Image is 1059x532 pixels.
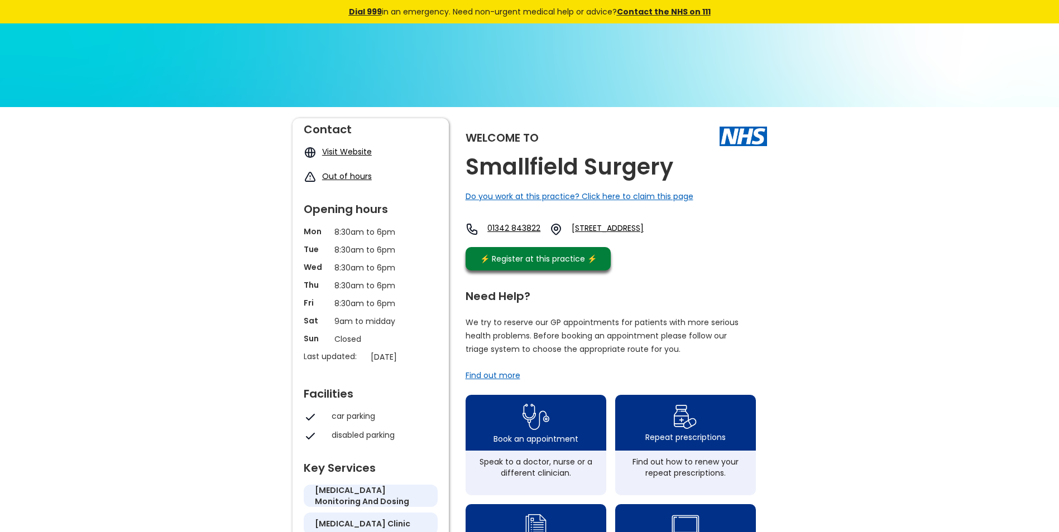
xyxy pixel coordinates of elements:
[572,223,678,236] a: [STREET_ADDRESS]
[304,198,438,215] div: Opening hours
[466,316,739,356] p: We try to reserve our GP appointments for patients with more serious health problems. Before book...
[304,457,438,473] div: Key Services
[304,297,329,308] p: Fri
[621,456,750,478] div: Find out how to renew your repeat prescriptions.
[332,410,432,422] div: car parking
[493,433,578,444] div: Book an appointment
[673,402,697,432] img: repeat prescription icon
[304,146,317,159] img: globe icon
[315,518,410,529] h5: [MEDICAL_DATA] clinic
[720,127,767,146] img: The NHS logo
[334,315,407,327] p: 9am to midday
[645,432,726,443] div: Repeat prescriptions
[523,400,549,433] img: book appointment icon
[322,171,372,182] a: Out of hours
[549,223,563,236] img: practice location icon
[475,253,603,265] div: ⚡️ Register at this practice ⚡️
[334,226,407,238] p: 8:30am to 6pm
[466,370,520,381] a: Find out more
[304,244,329,255] p: Tue
[304,333,329,344] p: Sun
[273,6,787,18] div: in an emergency. Need non-urgent medical help or advice?
[466,223,479,236] img: telephone icon
[466,191,693,202] a: Do you work at this practice? Click here to claim this page
[466,395,606,495] a: book appointment icon Book an appointmentSpeak to a doctor, nurse or a different clinician.
[466,154,673,180] h2: Smallfield Surgery
[304,262,329,273] p: Wed
[304,226,329,237] p: Mon
[304,351,365,362] p: Last updated:
[466,132,539,143] div: Welcome to
[471,456,601,478] div: Speak to a doctor, nurse or a different clinician.
[334,279,407,292] p: 8:30am to 6pm
[349,6,382,17] a: Dial 999
[334,297,407,309] p: 8:30am to 6pm
[315,485,427,507] h5: [MEDICAL_DATA] monitoring and dosing
[371,351,443,363] p: [DATE]
[466,285,756,302] div: Need Help?
[304,315,329,326] p: Sat
[322,146,372,157] a: Visit Website
[334,244,407,256] p: 8:30am to 6pm
[304,118,438,135] div: Contact
[617,6,711,17] a: Contact the NHS on 111
[304,383,438,399] div: Facilities
[615,395,756,495] a: repeat prescription iconRepeat prescriptionsFind out how to renew your repeat prescriptions.
[304,171,317,183] img: exclamation icon
[304,279,329,291] p: Thu
[487,223,540,236] a: 01342 843822
[466,247,611,270] a: ⚡️ Register at this practice ⚡️
[332,429,432,441] div: disabled parking
[334,333,407,345] p: Closed
[334,262,407,274] p: 8:30am to 6pm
